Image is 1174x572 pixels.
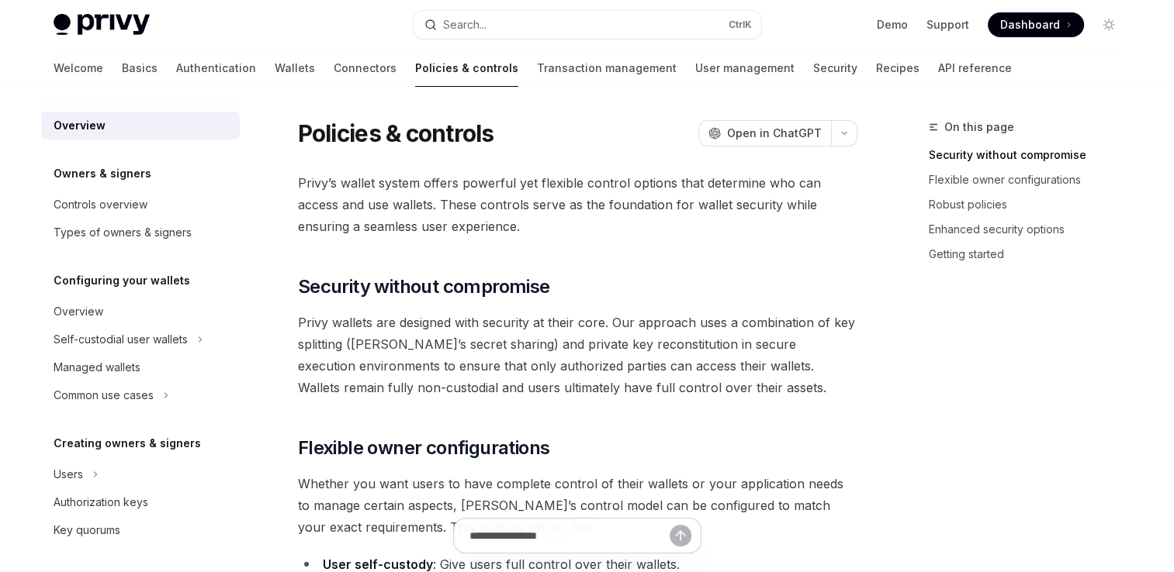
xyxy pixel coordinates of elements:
[298,436,550,460] span: Flexible owner configurations
[695,50,795,87] a: User management
[54,302,103,321] div: Overview
[298,312,857,398] span: Privy wallets are designed with security at their core. Our approach uses a combination of key sp...
[54,465,83,484] div: Users
[334,50,397,87] a: Connectors
[298,119,494,147] h1: Policies & controls
[54,116,106,135] div: Overview
[54,50,103,87] a: Welcome
[537,50,677,87] a: Transaction management
[414,11,761,39] button: Search...CtrlK
[944,118,1014,136] span: On this page
[41,219,240,246] a: Types of owners & signers
[176,50,256,87] a: Authentication
[415,50,518,87] a: Policies & controls
[54,164,151,183] h5: Owners & signers
[298,172,857,237] span: Privy’s wallet system offers powerful yet flexible control options that determine who can access ...
[1096,12,1121,37] button: Toggle dark mode
[54,271,190,290] h5: Configuring your wallets
[926,17,969,33] a: Support
[443,16,487,34] div: Search...
[813,50,857,87] a: Security
[988,12,1084,37] a: Dashboard
[929,192,1134,217] a: Robust policies
[729,19,752,31] span: Ctrl K
[298,274,550,299] span: Security without compromise
[41,353,240,381] a: Managed wallets
[54,14,150,36] img: light logo
[54,521,120,539] div: Key quorums
[727,126,822,141] span: Open in ChatGPT
[54,493,148,512] div: Authorization keys
[54,358,140,377] div: Managed wallets
[275,50,315,87] a: Wallets
[41,488,240,516] a: Authorization keys
[54,223,192,242] div: Types of owners & signers
[54,195,147,214] div: Controls overview
[122,50,158,87] a: Basics
[876,50,919,87] a: Recipes
[54,386,154,405] div: Common use cases
[929,217,1134,242] a: Enhanced security options
[1000,17,1060,33] span: Dashboard
[41,112,240,140] a: Overview
[54,434,201,453] h5: Creating owners & signers
[670,525,691,546] button: Send message
[929,143,1134,167] a: Security without compromise
[41,191,240,219] a: Controls overview
[929,167,1134,192] a: Flexible owner configurations
[929,242,1134,267] a: Getting started
[41,516,240,544] a: Key quorums
[41,298,240,326] a: Overview
[298,473,857,538] span: Whether you want users to have complete control of their wallets or your application needs to man...
[938,50,1012,87] a: API reference
[698,120,831,146] button: Open in ChatGPT
[54,330,188,349] div: Self-custodial user wallets
[877,17,908,33] a: Demo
